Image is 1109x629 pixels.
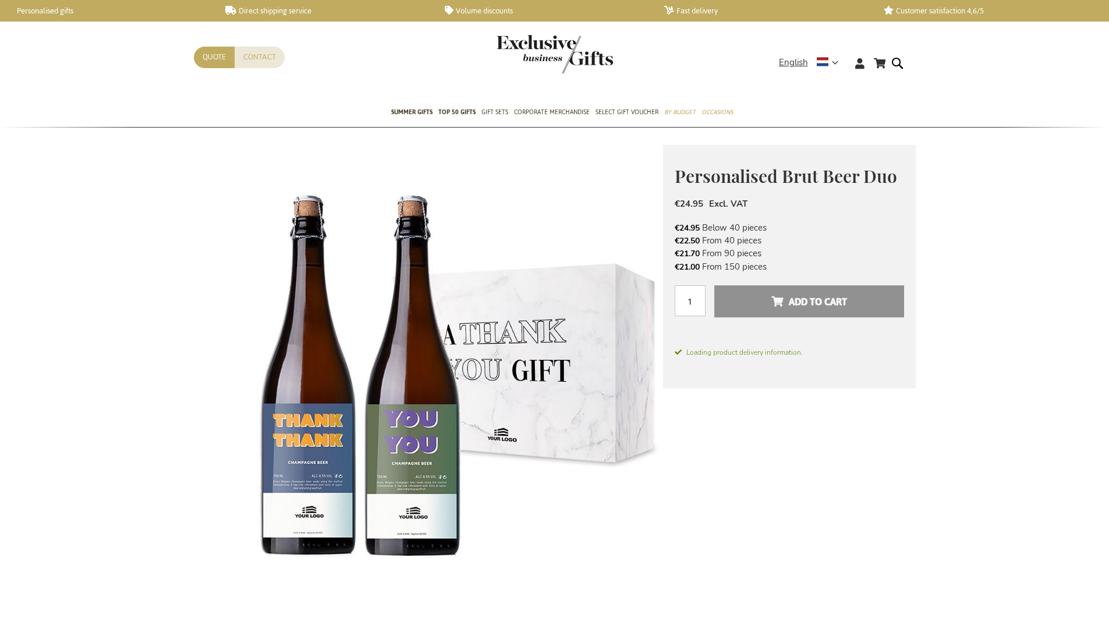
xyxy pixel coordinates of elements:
[391,106,433,118] span: Summer Gifts
[884,6,1085,16] a: Customer satisfaction 4,6/5
[709,198,747,210] span: Excl. VAT
[481,106,508,118] span: Gift Sets
[701,106,733,118] span: Occasions
[235,47,285,68] a: Contact
[675,234,904,247] li: From 40 pieces
[438,98,476,128] a: TOP 50 Gifts
[664,98,696,128] a: By Budget
[675,347,904,358] span: Loading product delivery information.
[675,235,700,246] span: €22.50
[675,262,700,273] span: €21.00
[596,98,658,128] a: Select Gift Voucher
[391,98,433,128] a: Summer Gifts
[225,6,426,16] a: Direct shipping service
[675,247,904,260] li: From 90 pieces
[675,221,904,234] li: Below 40 pieces
[6,6,207,16] a: Personalised gifts
[194,145,663,614] img: Personalised Champagne Beer
[701,98,733,128] a: Occasions
[675,198,703,210] span: €24.95
[664,6,865,16] a: Fast delivery
[596,106,658,118] span: Select Gift Voucher
[675,222,700,234] span: €24.95
[438,106,476,118] span: TOP 50 Gifts
[779,56,808,69] span: English
[445,6,646,16] a: Volume discounts
[514,98,590,128] a: Corporate Merchandise
[194,47,235,68] a: Quote
[675,260,904,273] li: From 150 pieces
[497,35,555,73] a: store logo
[514,106,590,118] span: Corporate Merchandise
[675,164,897,188] span: Personalised Brut Beer Duo
[664,106,696,118] span: By Budget
[675,285,706,316] input: Qty
[675,248,700,259] span: €21.70
[481,98,508,128] a: Gift Sets
[497,35,613,73] img: Exclusive Business gifts logo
